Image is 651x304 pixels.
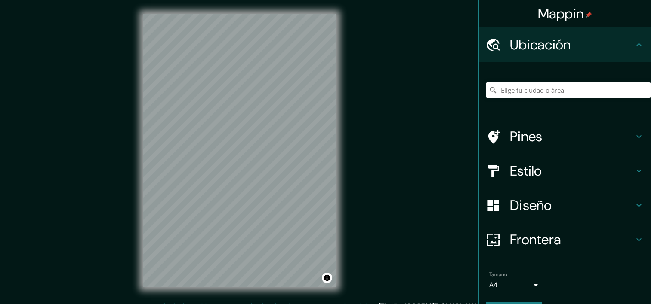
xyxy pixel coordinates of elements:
h4: Estilo [510,162,634,179]
div: Ubicación [479,27,651,62]
h4: Pines [510,128,634,145]
div: A4 [489,278,541,292]
font: Mappin [538,5,584,23]
div: Pines [479,119,651,154]
h4: Diseño [510,197,634,214]
input: Elige tu ciudad o área [486,82,651,98]
h4: Ubicación [510,36,634,53]
div: Diseño [479,188,651,222]
img: pin-icon.png [585,12,592,18]
button: Alternar atribución [322,273,332,283]
h4: Frontera [510,231,634,248]
label: Tamaño [489,271,507,278]
div: Estilo [479,154,651,188]
iframe: Help widget launcher [574,271,642,295]
div: Frontera [479,222,651,257]
canvas: Mapa [143,14,336,287]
